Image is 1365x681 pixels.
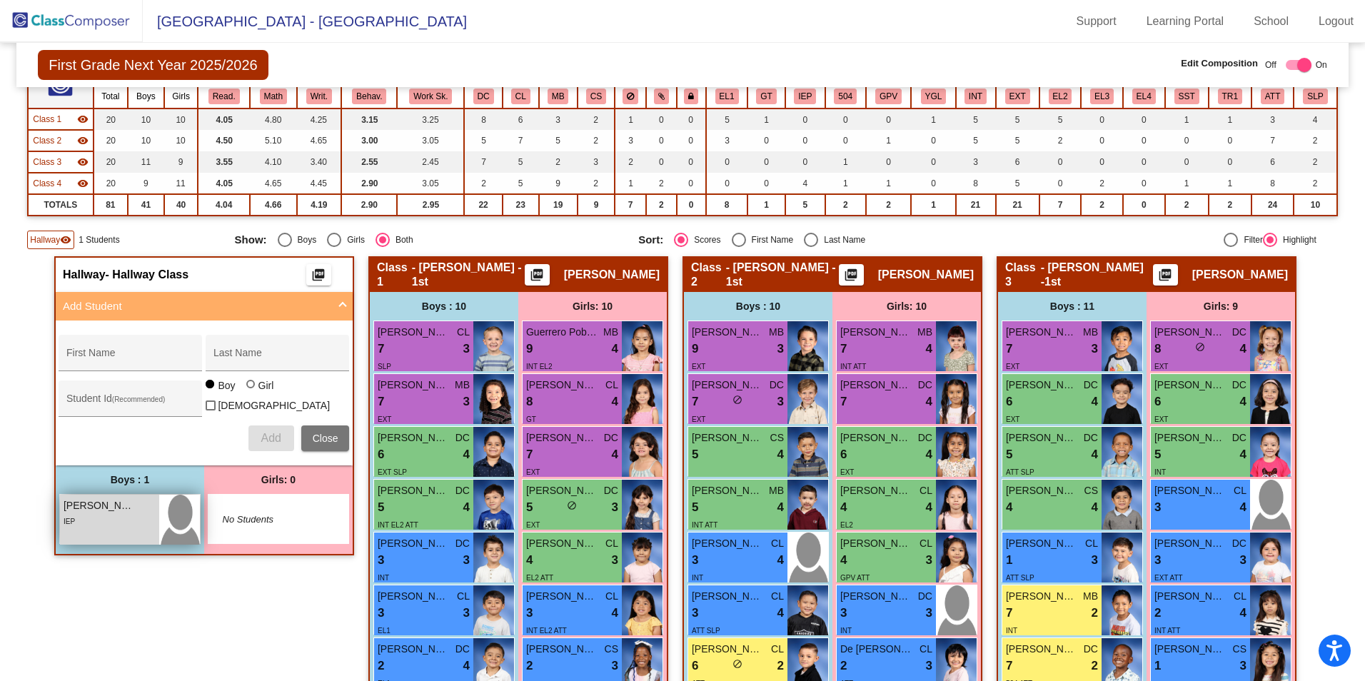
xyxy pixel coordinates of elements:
[578,84,615,109] th: Chelsie Simpson
[840,363,866,370] span: INT ATT
[706,109,748,130] td: 5
[528,268,545,288] mat-icon: picture_as_pdf
[1251,151,1294,173] td: 6
[1065,10,1128,33] a: Support
[378,363,391,370] span: SLP
[684,292,832,321] div: Boys : 10
[341,194,397,216] td: 2.90
[1165,173,1209,194] td: 1
[38,50,268,80] span: First Grade Next Year 2025/2026
[1039,194,1082,216] td: 7
[1006,325,1077,340] span: [PERSON_NAME]
[688,233,720,246] div: Scores
[1083,325,1098,340] span: MB
[578,109,615,130] td: 2
[250,130,297,151] td: 5.10
[1153,264,1178,286] button: Print Students Details
[578,194,615,216] td: 9
[1123,84,1165,109] th: English Language Learner 4
[964,89,987,104] button: INT
[198,194,250,216] td: 4.04
[586,89,606,104] button: CS
[832,292,981,321] div: Girls: 10
[503,109,539,130] td: 6
[128,151,163,173] td: 11
[292,233,317,246] div: Boys
[341,130,397,151] td: 3.00
[1294,130,1337,151] td: 2
[1209,194,1251,216] td: 2
[615,151,646,173] td: 2
[615,173,646,194] td: 1
[198,151,250,173] td: 3.55
[128,194,163,216] td: 41
[677,194,706,216] td: 0
[143,10,467,33] span: [GEOGRAPHIC_DATA] - [GEOGRAPHIC_DATA]
[128,84,163,109] th: Boys
[615,84,646,109] th: Keep away students
[56,321,353,465] div: Add Student
[503,84,539,109] th: Consuelo Lemus
[839,264,864,286] button: Print Students Details
[409,89,452,104] button: Work Sk.
[378,325,449,340] span: [PERSON_NAME]
[1181,56,1258,71] span: Edit Composition
[1092,340,1098,358] span: 3
[77,156,89,168] mat-icon: visibility
[956,173,996,194] td: 8
[1154,325,1226,340] span: [PERSON_NAME] Lotus
[1251,130,1294,151] td: 7
[956,84,996,109] th: Introvert
[917,325,932,340] span: MB
[526,340,533,358] span: 9
[911,84,955,109] th: Young for Grade Level
[1307,10,1365,33] a: Logout
[464,151,502,173] td: 7
[646,194,676,216] td: 2
[1251,173,1294,194] td: 8
[1049,89,1072,104] button: EL2
[198,130,250,151] td: 4.50
[615,109,646,130] td: 1
[1039,130,1082,151] td: 2
[825,109,866,130] td: 0
[397,194,464,216] td: 2.95
[503,151,539,173] td: 5
[464,84,502,109] th: Danny Cabrera
[525,264,550,286] button: Print Students Details
[1165,109,1209,130] td: 1
[94,130,129,151] td: 20
[706,173,748,194] td: 0
[956,151,996,173] td: 3
[1209,84,1251,109] th: Tier 1
[297,151,342,173] td: 3.40
[370,292,518,321] div: Boys : 10
[825,194,866,216] td: 2
[1265,59,1276,71] span: Off
[646,130,676,151] td: 0
[578,173,615,194] td: 2
[128,130,163,151] td: 10
[996,84,1039,109] th: Extrovert
[1240,340,1246,358] span: 4
[785,84,825,109] th: Individualized Education Plan
[1251,84,1294,109] th: Chronic Absenteeism
[921,89,947,104] button: YGL
[1154,340,1161,358] span: 8
[1081,173,1123,194] td: 2
[1174,89,1199,104] button: SST
[473,89,494,104] button: DC
[1081,84,1123,109] th: English Language Learner 3
[1006,340,1012,358] span: 7
[28,173,93,194] td: Alyssa Lopez - Alopez - 1st
[297,130,342,151] td: 4.65
[1005,261,1041,289] span: Class 3
[1147,292,1295,321] div: Girls: 9
[1123,173,1165,194] td: 0
[548,89,569,104] button: MB
[746,233,794,246] div: First Name
[539,194,578,216] td: 19
[785,130,825,151] td: 0
[503,173,539,194] td: 5
[769,325,784,340] span: MB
